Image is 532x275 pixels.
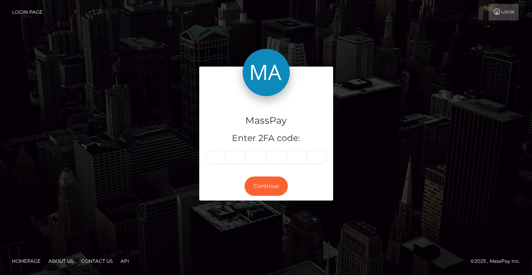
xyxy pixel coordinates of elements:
a: Homepage [9,255,44,267]
a: Contact Us [78,255,116,267]
a: Login [489,4,519,20]
a: About Us [45,255,76,267]
a: API [117,255,132,267]
button: Continue [245,177,288,196]
h5: Enter 2FA code: [205,132,327,145]
div: © 2025 , MassPay Inc. [471,257,526,266]
a: Login Page [12,4,43,20]
img: MassPay [243,49,290,96]
h4: MassPay [205,114,327,128]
